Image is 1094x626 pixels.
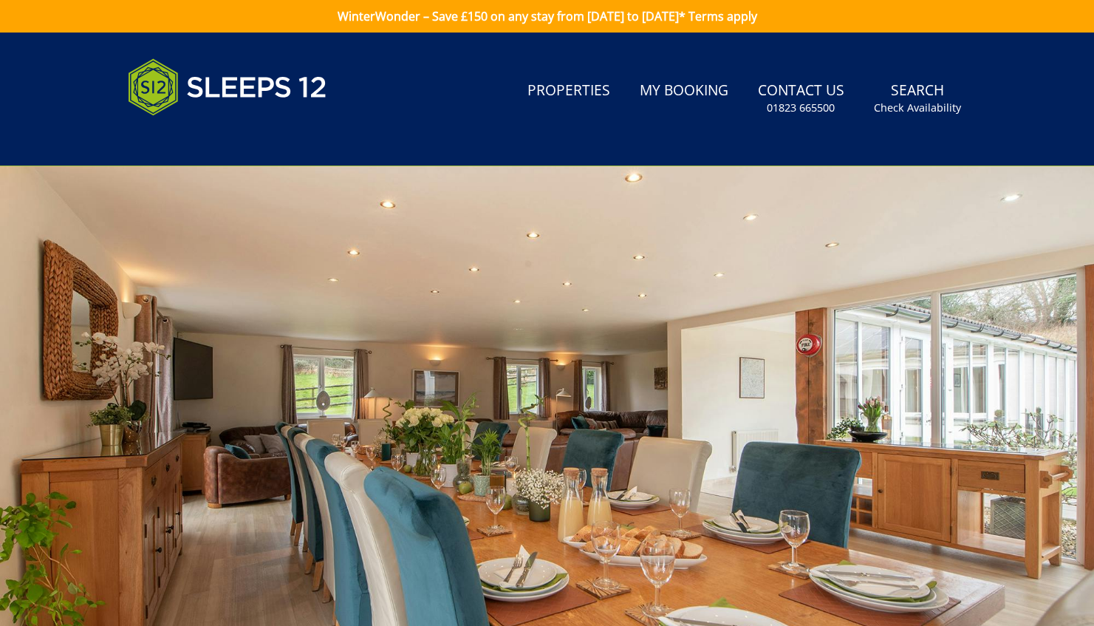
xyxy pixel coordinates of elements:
a: SearchCheck Availability [868,75,967,123]
a: Contact Us01823 665500 [752,75,850,123]
small: 01823 665500 [767,101,835,115]
a: Properties [522,75,616,108]
img: Sleeps 12 [128,50,327,124]
a: My Booking [634,75,734,108]
iframe: Customer reviews powered by Trustpilot [120,133,276,146]
small: Check Availability [874,101,961,115]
